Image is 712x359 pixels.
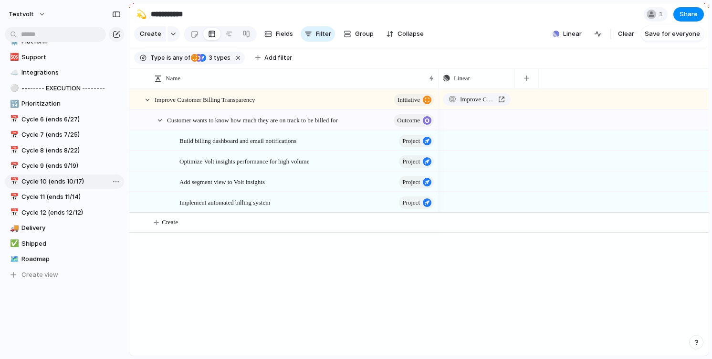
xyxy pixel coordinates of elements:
[10,130,17,141] div: 📅
[261,26,297,42] button: Fields
[206,54,230,62] span: types
[179,155,309,166] span: Optimize Volt insights performance for high volume
[9,84,18,93] button: ⚪
[614,26,638,42] button: Clear
[21,53,121,62] span: Support
[316,29,331,39] span: Filter
[21,239,121,249] span: Shipped
[165,53,192,63] button: isany of
[10,176,17,187] div: 📅
[9,161,18,171] button: 📅
[9,177,18,186] button: 📅
[10,223,17,234] div: 🚚
[5,65,124,80] a: ☁️Integrations
[9,115,18,124] button: 📅
[5,206,124,220] a: 📅Cycle 12 (ends 12/12)
[394,94,434,106] button: initiative
[454,74,470,83] span: Linear
[9,192,18,202] button: 📅
[399,196,434,209] button: Project
[5,81,124,96] a: ⚪-------- EXECUTION --------
[179,135,296,146] span: Build billing dashboard and email notifications
[21,84,121,93] span: -------- EXECUTION --------
[4,7,51,22] button: textvolt
[9,223,18,233] button: 🚚
[150,54,165,62] span: Type
[206,54,214,61] span: 3
[21,99,121,109] span: Prioritization
[618,29,634,39] span: Clear
[167,114,338,125] span: Customer wants to know how much they are on track to be billed for
[339,26,378,42] button: Group
[21,223,121,233] span: Delivery
[5,221,124,235] a: 🚚Delivery
[179,176,265,187] span: Add segment view to Volt insights
[9,146,18,155] button: 📅
[399,176,434,188] button: Project
[9,130,18,140] button: 📅
[9,68,18,77] button: ☁️
[10,192,17,203] div: 📅
[21,161,121,171] span: Cycle 9 (ends 9/19)
[398,29,424,39] span: Collapse
[5,128,124,142] a: 📅Cycle 7 (ends 7/25)
[563,29,582,39] span: Linear
[276,29,293,39] span: Fields
[9,254,18,264] button: 🗺️
[10,114,17,125] div: 📅
[680,10,698,19] span: Share
[673,7,704,22] button: Share
[5,174,124,189] a: 📅Cycle 10 (ends 10/17)
[10,238,17,249] div: ✅
[5,268,124,282] button: Create view
[5,143,124,158] a: 📅Cycle 8 (ends 8/22)
[402,175,420,189] span: Project
[191,53,232,63] button: 3 types
[355,29,374,39] span: Group
[549,27,586,41] button: Linear
[641,26,704,42] button: Save for everyone
[10,207,17,218] div: 📅
[167,54,171,62] span: is
[402,196,420,209] span: Project
[9,37,18,46] button: ⚙️
[9,53,18,62] button: 🆘
[397,114,420,127] span: Outcome
[10,67,17,78] div: ☁️
[5,112,124,127] a: 📅Cycle 6 (ends 6/27)
[5,237,124,251] div: ✅Shipped
[5,159,124,173] div: 📅Cycle 9 (ends 9/19)
[21,254,121,264] span: Roadmap
[5,190,124,204] a: 📅Cycle 11 (ends 11/14)
[9,10,34,19] span: textvolt
[166,74,180,83] span: Name
[10,145,17,156] div: 📅
[21,115,121,124] span: Cycle 6 (ends 6/27)
[134,7,149,22] button: 💫
[21,208,121,218] span: Cycle 12 (ends 12/12)
[179,196,270,207] span: Implement automated billing system
[21,68,121,77] span: Integrations
[155,94,255,105] span: Improve Customer Billing Transparency
[21,270,58,280] span: Create view
[382,26,428,42] button: Collapse
[9,99,18,109] button: 🔢
[162,218,178,227] span: Create
[301,26,335,42] button: Filter
[9,239,18,249] button: ✅
[21,177,121,186] span: Cycle 10 (ends 10/17)
[460,95,494,104] span: Improve Customer Billing Transparency
[21,146,121,155] span: Cycle 8 (ends 8/22)
[140,29,161,39] span: Create
[10,98,17,109] div: 🔢
[399,155,434,168] button: Project
[5,97,124,111] a: 🔢Prioritization
[5,252,124,266] a: 🗺️Roadmap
